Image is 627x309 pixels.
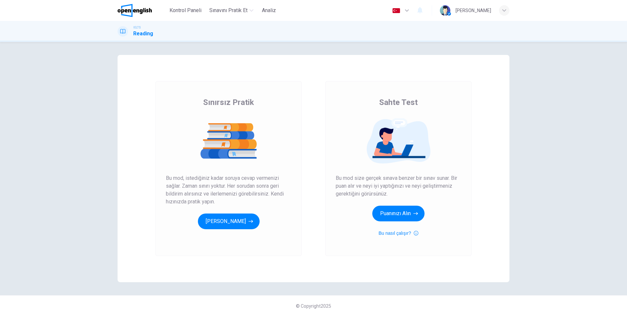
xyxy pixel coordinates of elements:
img: OpenEnglish logo [118,4,152,17]
img: Profile picture [440,5,450,16]
button: Analiz [259,5,280,16]
img: tr [392,8,400,13]
button: Kontrol Paneli [167,5,204,16]
span: Bu mod size gerçek sınava benzer bir sınav sunar. Bir puan alır ve neyi iyi yaptığınızı ve neyi g... [336,174,461,198]
span: © Copyright 2025 [296,303,331,309]
button: Puanınızı Alın [372,206,425,221]
button: [PERSON_NAME] [198,214,260,229]
span: Analiz [262,7,276,14]
span: Sahte Test [379,97,418,108]
h1: Reading [133,30,153,38]
span: Kontrol Paneli [169,7,201,14]
span: IELTS [133,25,141,30]
span: Sınavını Pratik Et [209,7,248,14]
button: Bu nasıl çalışır? [378,229,418,237]
button: Sınavını Pratik Et [207,5,256,16]
a: OpenEnglish logo [118,4,167,17]
span: Sınırsız Pratik [203,97,254,108]
span: Bu mod, istediğiniz kadar soruya cevap vermenizi sağlar. Zaman sınırı yoktur. Her sorudan sonra g... [166,174,291,206]
div: [PERSON_NAME] [456,7,491,14]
